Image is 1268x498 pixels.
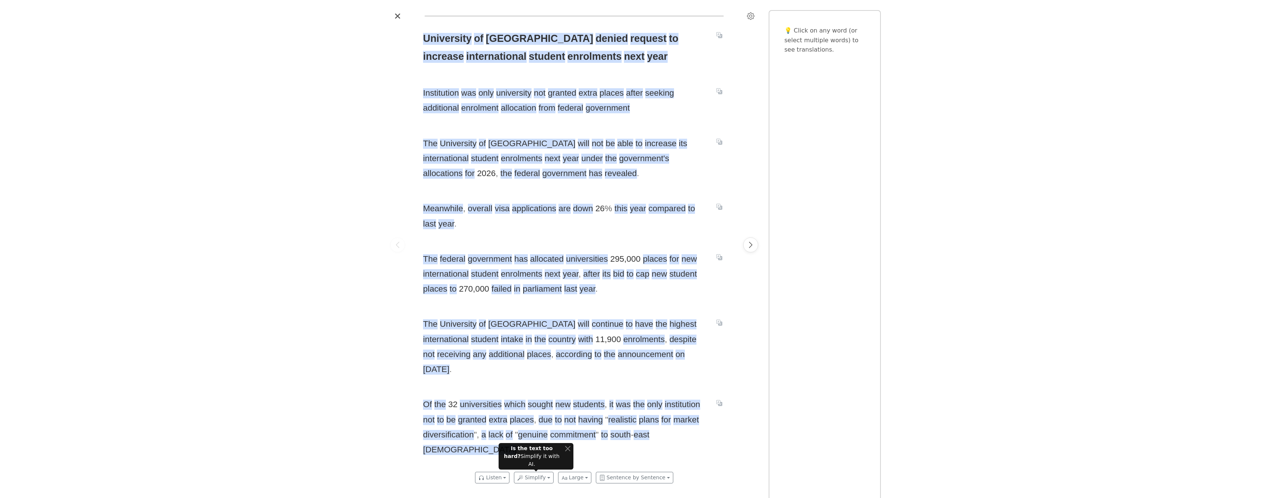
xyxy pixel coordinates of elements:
span: enrolment [461,103,499,113]
button: Translate sentence [713,30,725,39]
span: intake [501,335,523,345]
span: from [539,103,555,113]
span: was [616,400,631,410]
span: Institution [423,88,459,98]
span: market [673,415,699,425]
span: for [670,254,679,264]
span: bid [613,269,624,279]
button: Large [558,472,591,483]
span: it [609,400,613,410]
span: international [423,335,469,345]
span: additional [489,350,525,360]
span: " [605,415,608,424]
span: of [479,139,486,149]
span: south [610,430,631,440]
span: University [440,139,477,149]
span: student [471,269,498,279]
span: university [496,88,532,98]
span: next [545,154,560,164]
strong: Is the text too hard? [504,445,552,459]
span: after [626,88,643,98]
span: the [604,350,615,360]
span: to [626,319,633,329]
div: Simplify it with AI. [502,445,562,468]
span: " [596,430,599,439]
button: Simplify [514,472,554,483]
span: year [438,219,454,229]
span: after [583,269,600,279]
span: enrolments [501,269,542,279]
span: compared [649,204,686,214]
span: government [542,169,586,179]
span: be [446,415,456,425]
button: Close [392,10,404,22]
button: Translate sentence [713,202,725,211]
span: not [592,139,603,149]
span: federal [440,254,465,264]
span: not [534,88,545,98]
span: new [555,400,571,410]
span: genuine [518,430,548,440]
span: The [423,139,438,149]
span: student [670,269,697,279]
span: , [579,269,581,279]
span: be [606,139,615,149]
span: year [579,284,595,294]
span: under [581,154,603,164]
span: announcement [618,350,673,360]
span: receiving [437,350,471,360]
button: Translate sentence [713,137,725,146]
span: down [573,204,593,214]
span: institution [665,400,700,410]
span: granted [548,88,576,98]
span: parliament [523,284,562,294]
span: the [633,400,645,410]
span: any [473,350,486,360]
span: due [539,415,552,425]
span: next [624,51,644,63]
span: to [555,415,562,425]
span: having [578,415,603,425]
span: enrolments [567,51,622,63]
button: Translate sentence [713,398,725,407]
span: extra [579,88,597,98]
span: according [556,350,592,360]
span: 295,000 [610,254,640,264]
span: next [545,269,560,279]
span: to [594,350,601,360]
span: increase [645,139,677,149]
span: University [423,33,472,45]
button: Listen [475,472,509,483]
span: allocation [501,103,536,113]
span: highest [670,319,696,329]
span: plans [639,415,659,425]
span: [DEMOGRAPHIC_DATA] [423,445,517,455]
button: Translate sentence [713,87,725,96]
span: of [474,33,483,45]
span: of [479,319,486,329]
span: extra [489,415,508,425]
span: % [605,204,612,213]
span: applications [512,204,556,214]
div: Reading progress [425,15,724,17]
span: diversification [423,430,474,440]
span: are [558,204,570,214]
span: not [423,415,435,425]
span: will [578,139,589,149]
span: international [423,154,469,164]
span: . [637,169,639,178]
span: allocations [423,169,463,179]
span: , [477,430,479,439]
span: the [434,400,446,410]
span: " [515,430,518,439]
span: increase [423,51,464,63]
span: despite [670,335,696,345]
span: [GEOGRAPHIC_DATA] [488,319,575,329]
span: request [630,33,667,45]
span: government [586,103,630,113]
span: only [647,400,662,410]
span: to [450,284,457,294]
span: in [526,335,532,345]
span: will [578,319,589,329]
